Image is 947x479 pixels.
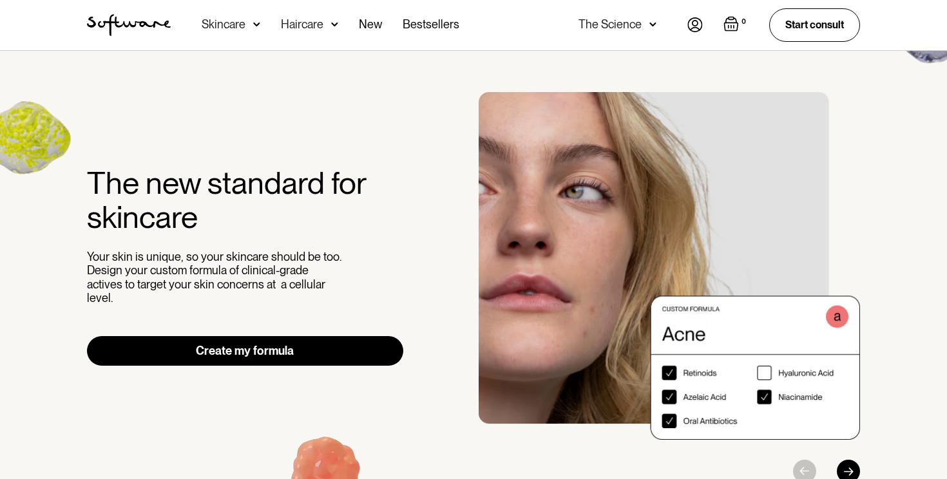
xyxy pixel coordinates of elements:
[579,18,642,31] div: The Science
[87,14,171,36] img: Software Logo
[202,18,245,31] div: Skincare
[723,16,749,34] a: Open empty cart
[87,14,171,36] a: home
[281,18,323,31] div: Haircare
[87,336,403,366] a: Create my formula
[331,18,338,31] img: arrow down
[87,250,345,305] p: Your skin is unique, so your skincare should be too. Design your custom formula of clinical-grade...
[479,92,860,440] div: 1 / 3
[739,16,749,28] div: 0
[87,166,403,234] h2: The new standard for skincare
[253,18,260,31] img: arrow down
[769,8,860,41] a: Start consult
[649,18,656,31] img: arrow down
